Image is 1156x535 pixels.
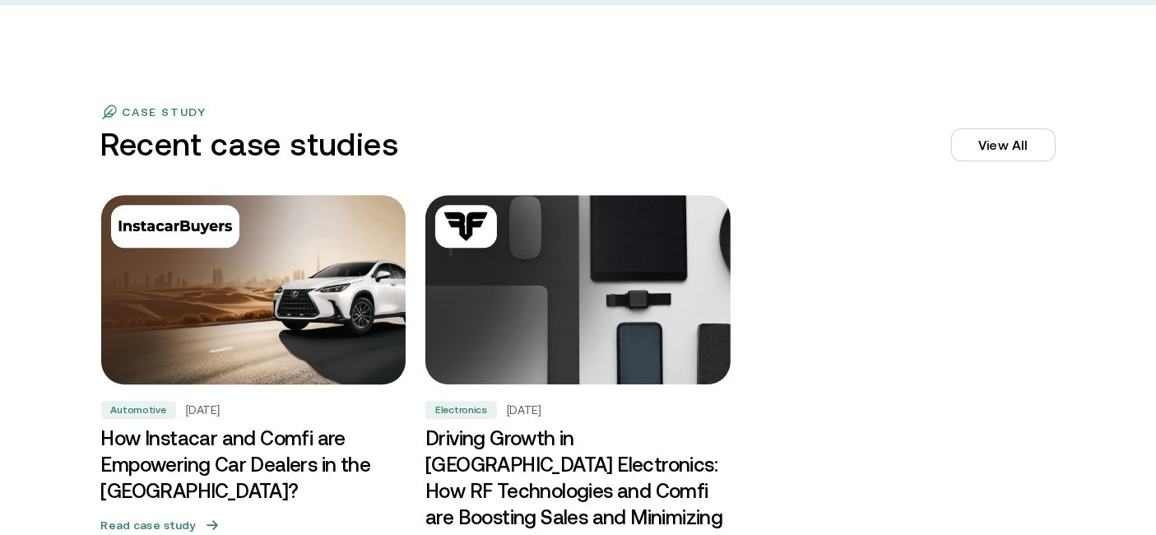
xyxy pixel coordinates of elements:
h3: Recent case studies [101,127,399,162]
img: How Instacar and Comfi are Empowering Car Dealers in the UAE? [93,191,413,390]
a: View All [951,128,1055,161]
h3: How Instacar and Comfi are Empowering Car Dealers in the [GEOGRAPHIC_DATA]? [101,426,406,505]
img: Driving Growth in UAE Electronics: How RF Technologies and Comfi are Boosting Sales and Minimizin... [425,195,731,384]
img: flag [101,104,118,120]
h5: [DATE] [507,403,541,418]
h5: Read case study [101,517,196,533]
img: Electronics [442,212,490,241]
div: Automotive [101,401,176,419]
h5: [DATE] [186,403,221,418]
img: Automotive [118,212,233,241]
div: Electronics [425,401,497,419]
p: case study [123,105,207,119]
